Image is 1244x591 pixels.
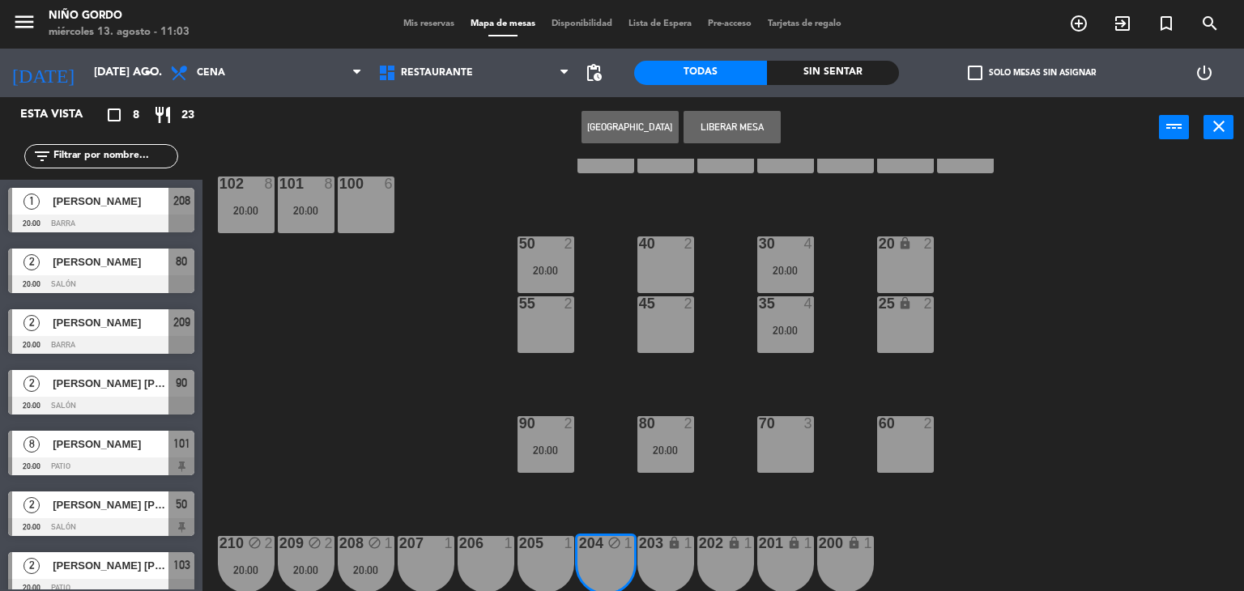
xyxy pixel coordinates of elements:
div: 2 [684,296,694,311]
i: lock [847,536,861,550]
span: [PERSON_NAME] [PERSON_NAME] Viollaz [53,557,168,574]
div: 2 [924,296,934,311]
div: 20:00 [218,205,275,216]
i: turned_in_not [1157,14,1176,33]
i: add_circle_outline [1069,14,1088,33]
input: Filtrar por nombre... [52,147,177,165]
span: Tarjetas de regalo [760,19,850,28]
div: 1 [564,536,574,551]
div: 204 [579,536,580,551]
div: 4 [804,236,814,251]
div: miércoles 13. agosto - 11:03 [49,24,190,40]
span: Cena [197,67,225,79]
i: lock [727,536,741,550]
span: 23 [181,106,194,125]
i: block [248,536,262,550]
div: 1 [624,536,634,551]
div: 80 [639,416,640,431]
i: menu [12,10,36,34]
span: 2 [23,497,40,513]
span: 2 [23,315,40,331]
div: 20:00 [278,205,334,216]
span: [PERSON_NAME] [PERSON_NAME] [53,375,168,392]
div: 50 [519,236,520,251]
div: 35 [759,296,760,311]
div: 20:00 [278,564,334,576]
div: 4 [804,296,814,311]
i: arrow_drop_down [138,63,158,83]
div: 2 [325,536,334,551]
i: power_settings_new [1195,63,1214,83]
span: [PERSON_NAME] [53,253,168,270]
div: 101 [279,176,280,191]
div: 1 [445,536,454,551]
span: 2 [23,376,40,392]
span: check_box_outline_blank [968,66,982,80]
span: 8 [133,106,139,125]
span: 208 [173,191,190,210]
i: power_input [1165,117,1184,136]
div: 2 [924,236,934,251]
i: close [1209,117,1229,136]
i: filter_list [32,147,52,166]
span: 103 [173,555,190,575]
div: 205 [519,536,520,551]
button: Liberar Mesa [684,111,781,143]
div: 2 [924,416,934,431]
button: close [1204,115,1233,139]
i: block [607,536,621,550]
button: menu [12,10,36,40]
span: 8 [23,436,40,453]
div: 2 [564,296,574,311]
div: 210 [219,536,220,551]
div: 100 [339,176,340,191]
div: 90 [519,416,520,431]
div: 206 [459,536,460,551]
div: 20:00 [637,444,694,456]
button: power_input [1159,115,1189,139]
i: search [1200,14,1220,33]
span: [PERSON_NAME] [53,193,168,210]
div: 20:00 [338,564,394,576]
i: exit_to_app [1113,14,1132,33]
span: Pre-acceso [700,19,760,28]
div: 20:00 [518,265,574,276]
span: 1 [23,193,40,210]
span: Disponibilidad [543,19,620,28]
span: Restaurante [401,67,473,79]
span: 90 [176,373,187,393]
div: 1 [744,536,754,551]
span: Mapa de mesas [462,19,543,28]
div: 45 [639,296,640,311]
span: Lista de Espera [620,19,700,28]
div: Esta vista [8,105,117,125]
span: 2 [23,558,40,574]
div: 1 [864,536,874,551]
div: 20:00 [757,265,814,276]
div: 8 [325,176,334,191]
div: 20:00 [518,444,574,456]
i: lock [898,296,912,310]
div: 6 [385,176,394,191]
div: 20:00 [218,564,275,576]
div: 102 [219,176,220,191]
div: 8 [265,176,275,191]
i: block [308,536,322,550]
label: Solo mesas sin asignar [968,66,1096,80]
span: 80 [176,252,187,271]
span: [PERSON_NAME] [53,314,168,331]
span: [PERSON_NAME] [53,436,168,453]
div: 2 [564,416,574,431]
div: 2 [684,236,694,251]
button: [GEOGRAPHIC_DATA] [582,111,679,143]
div: Sin sentar [767,61,900,85]
span: [PERSON_NAME] [PERSON_NAME] [PERSON_NAME] [53,496,168,513]
div: 1 [804,536,814,551]
i: lock [898,236,912,250]
span: 2 [23,254,40,270]
div: 70 [759,416,760,431]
